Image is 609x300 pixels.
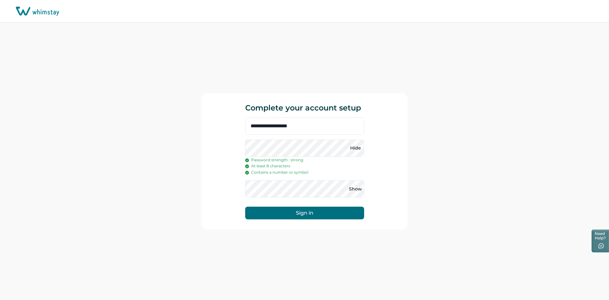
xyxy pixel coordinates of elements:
[245,163,364,169] p: At least 8 characters
[245,93,364,112] p: Complete your account setup
[350,184,361,194] button: Show
[245,169,364,176] p: Contains a number or symbol
[350,143,361,153] button: Hide
[245,207,364,219] button: Sign in
[245,157,364,163] p: Password strength : strong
